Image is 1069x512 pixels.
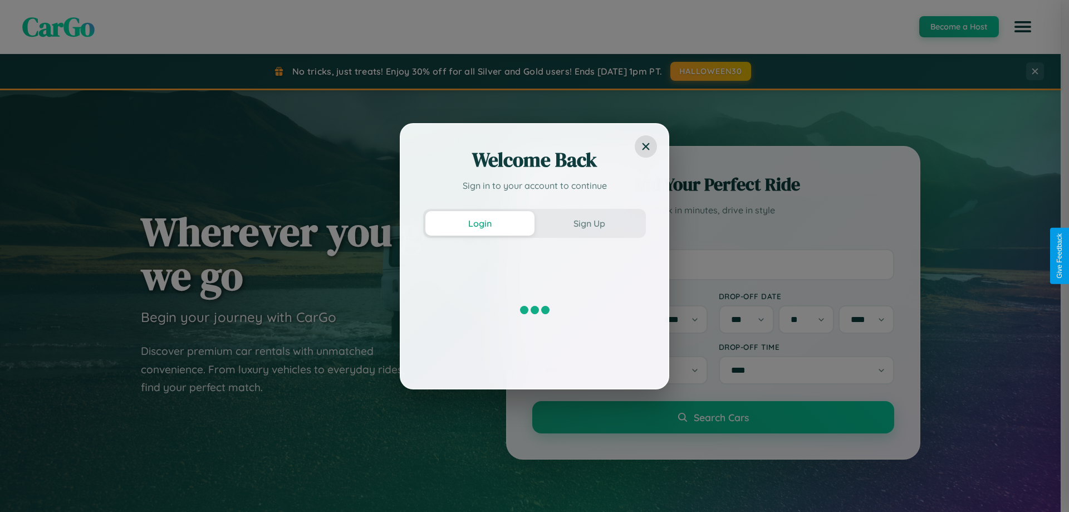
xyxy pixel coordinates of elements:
div: Give Feedback [1056,233,1063,279]
button: Sign Up [534,211,644,236]
h2: Welcome Back [423,147,646,173]
iframe: Intercom live chat [11,474,38,501]
button: Login [425,211,534,236]
p: Sign in to your account to continue [423,179,646,192]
